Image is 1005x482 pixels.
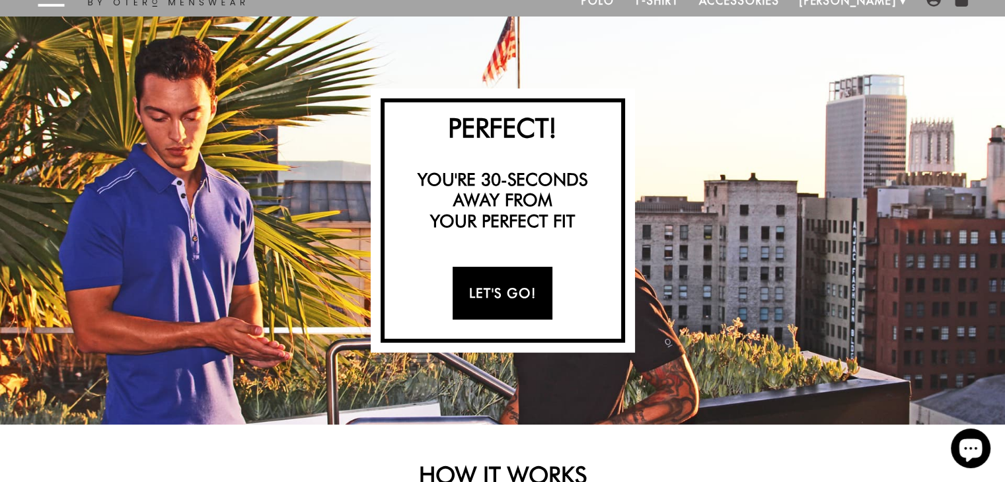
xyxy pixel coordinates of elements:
[947,429,994,471] inbox-online-store-chat: Shopify online store chat
[391,112,614,143] h2: Perfect!
[453,267,552,320] a: Let's Go!
[391,169,614,231] h3: You're 30-seconds away from your perfect fit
